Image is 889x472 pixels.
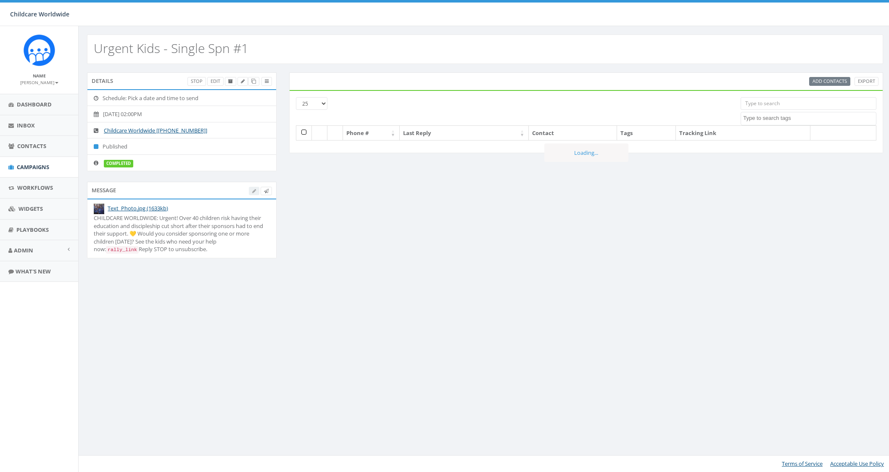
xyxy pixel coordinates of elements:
a: Acceptable Use Policy [830,460,884,467]
a: Stop [187,77,206,86]
span: What's New [16,268,51,275]
small: [PERSON_NAME] [20,80,58,85]
th: Phone # [343,126,400,141]
span: Archive Campaign [228,78,233,84]
span: Clone Campaign [251,78,256,84]
textarea: Search [743,114,876,122]
li: [DATE] 02:00PM [87,106,276,122]
i: Published [94,144,103,149]
span: View Campaign Delivery Statistics [265,78,269,84]
a: Text_Photo.jpg (1633kb) [108,204,168,212]
h2: Urgent Kids - Single Spn #1 [94,41,248,55]
span: Workflows [17,184,53,191]
i: Schedule: Pick a date and time to send [94,95,103,101]
span: Admin [14,247,33,254]
div: Loading... [544,143,628,162]
th: Tags [617,126,676,141]
a: Terms of Service [782,460,823,467]
span: Campaigns [17,163,49,171]
span: Playbooks [16,226,49,233]
a: Childcare Worldwide [[PHONE_NUMBER]] [104,127,207,134]
span: Edit Campaign Title [241,78,245,84]
li: Published [87,138,276,155]
input: Type to search [741,97,876,110]
th: Last Reply [400,126,529,141]
li: Schedule: Pick a date and time to send [87,90,276,106]
span: Contacts [17,142,46,150]
th: Tracking Link [676,126,810,141]
span: Dashboard [17,101,52,108]
img: Rally_Corp_Icon.png [24,34,55,66]
a: Export [855,77,878,86]
small: Name [33,73,46,79]
label: completed [104,160,133,167]
div: Details [87,72,277,89]
span: Childcare Worldwide [10,10,69,18]
th: Contact [529,126,617,141]
span: Widgets [18,205,43,212]
code: rally_link [106,246,139,254]
a: [PERSON_NAME] [20,78,58,86]
div: CHILDCARE WORLDWIDE: Urgent! Over 40 children risk having their education and discipleship cut sh... [94,214,270,254]
span: Inbox [17,122,35,129]
a: Edit [207,77,224,86]
span: Send Test Message [264,188,269,194]
div: Message [87,182,277,199]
